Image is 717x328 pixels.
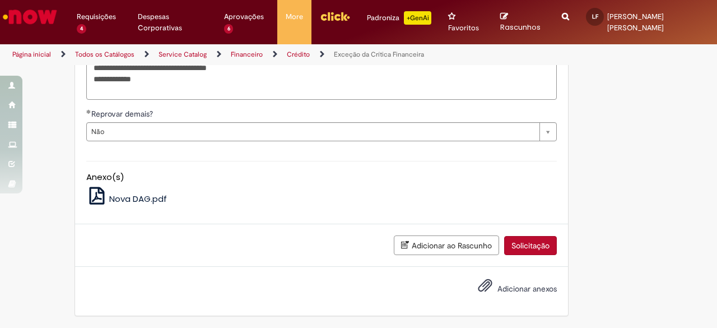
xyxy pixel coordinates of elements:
[8,44,469,65] ul: Trilhas de página
[592,13,598,20] span: LF
[224,11,264,22] span: Aprovações
[448,22,479,34] span: Favoritos
[86,109,91,114] span: Obrigatório Preenchido
[497,284,557,294] span: Adicionar anexos
[286,11,303,22] span: More
[475,275,495,301] button: Adicionar anexos
[320,8,350,25] img: click_logo_yellow_360x200.png
[367,11,431,25] div: Padroniza
[334,50,424,59] a: Exceção da Crítica Financeira
[224,24,234,34] span: 6
[86,173,557,182] h5: Anexo(s)
[500,22,541,33] span: Rascunhos
[1,6,59,28] img: ServiceNow
[12,50,51,59] a: Página inicial
[77,24,86,34] span: 4
[159,50,207,59] a: Service Catalog
[91,109,155,119] span: Reprovar demais?
[607,12,664,33] span: [PERSON_NAME] [PERSON_NAME]
[404,11,431,25] p: +GenAi
[287,50,310,59] a: Crédito
[109,193,167,205] span: Nova DAG.pdf
[231,50,263,59] a: Financeiro
[394,235,499,255] button: Adicionar ao Rascunho
[500,12,546,33] a: Rascunhos
[77,11,116,22] span: Requisições
[86,193,167,205] a: Nova DAG.pdf
[86,47,557,99] textarea: Descrição
[75,50,134,59] a: Todos os Catálogos
[91,123,534,141] span: Não
[504,236,557,255] button: Solicitação
[138,11,207,34] span: Despesas Corporativas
